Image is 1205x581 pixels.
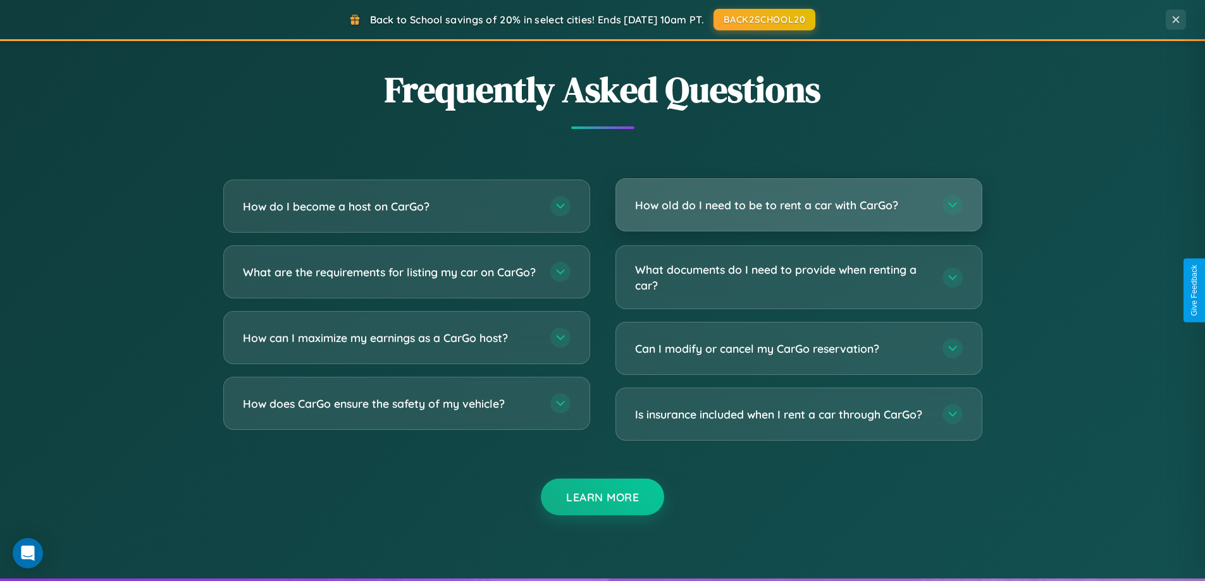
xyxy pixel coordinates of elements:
button: Learn More [541,479,664,515]
div: Give Feedback [1190,265,1199,316]
h3: What documents do I need to provide when renting a car? [635,262,930,293]
h3: Can I modify or cancel my CarGo reservation? [635,341,930,357]
h2: Frequently Asked Questions [223,65,982,114]
button: BACK2SCHOOL20 [714,9,815,30]
span: Back to School savings of 20% in select cities! Ends [DATE] 10am PT. [370,13,704,26]
div: Open Intercom Messenger [13,538,43,568]
h3: How old do I need to be to rent a car with CarGo? [635,197,930,213]
h3: How can I maximize my earnings as a CarGo host? [243,330,538,346]
h3: How do I become a host on CarGo? [243,199,538,214]
h3: What are the requirements for listing my car on CarGo? [243,264,538,280]
h3: Is insurance included when I rent a car through CarGo? [635,407,930,422]
h3: How does CarGo ensure the safety of my vehicle? [243,396,538,412]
